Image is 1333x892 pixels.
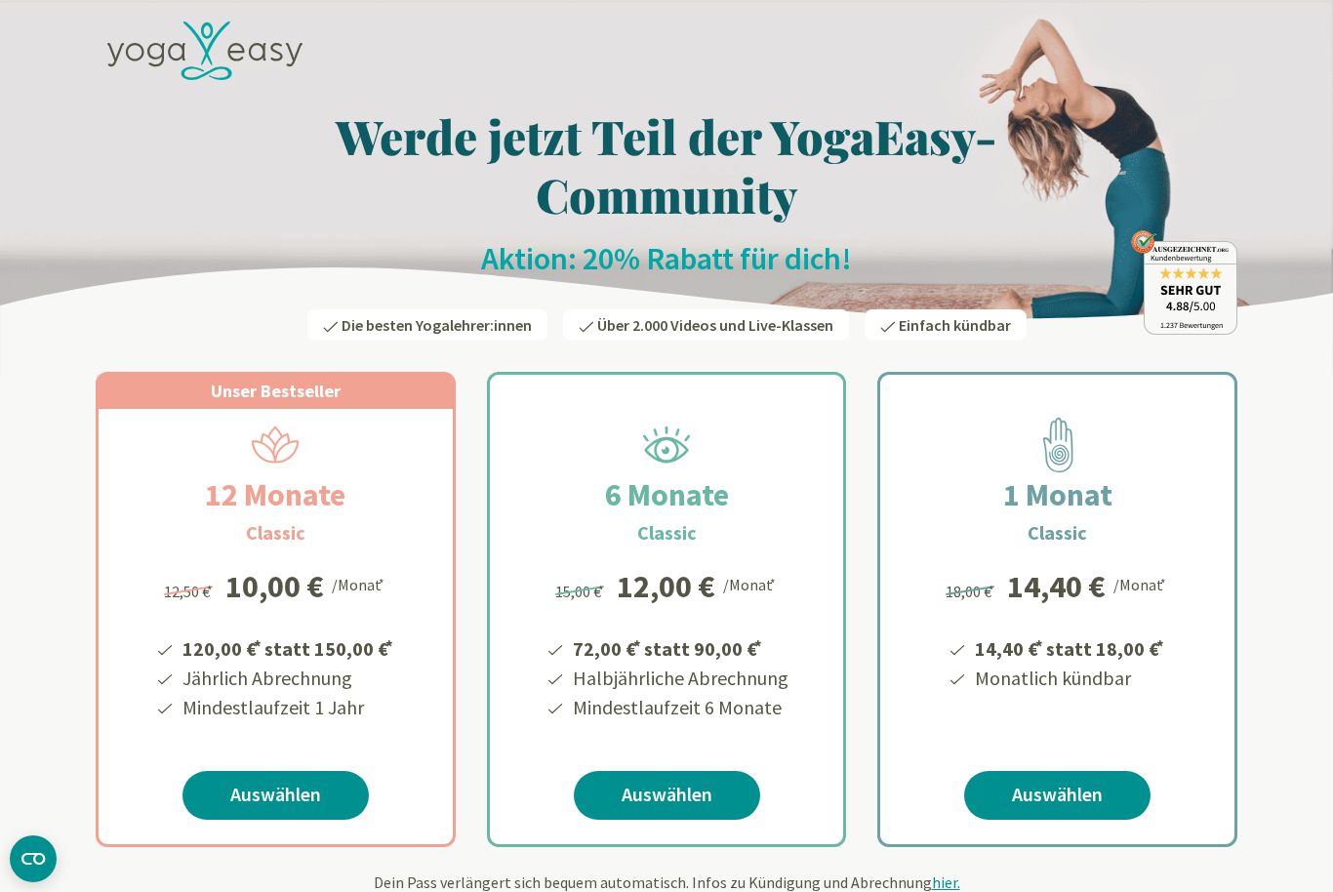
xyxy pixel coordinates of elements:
img: ausgezeichnet_badge.png [1131,230,1237,335]
h1: Werde jetzt Teil der YogaEasy-Community [96,106,1237,223]
h2: Aktion: 20% Rabatt für dich! [96,239,1237,278]
a: Auswählen [574,771,760,820]
li: 14,40 € statt 18,00 € [972,630,1167,664]
h2: 6 Monate [558,471,776,518]
span: Einfach kündbar [899,315,1011,335]
li: 120,00 € statt 150,00 € [180,630,396,664]
span: 12,50 € [164,582,216,601]
h2: 12 Monate [158,471,392,518]
li: Mindestlaufzeit 1 Jahr [180,693,396,722]
li: 72,00 € statt 90,00 € [570,630,788,664]
div: 14,40 € [1007,571,1106,602]
h3: Classic [246,518,305,547]
h2: 1 Monat [956,471,1159,518]
span: Über 2.000 Videos und Live-Klassen [597,315,833,335]
li: Monatlich kündbar [972,664,1167,693]
span: hier. [932,872,960,892]
div: /Monat [723,571,779,596]
div: 10,00 € [225,571,324,602]
li: Jährlich Abrechnung [180,664,396,693]
div: /Monat [332,571,387,596]
h3: Classic [1028,518,1087,547]
h3: Classic [637,518,697,547]
li: Halbjährliche Abrechnung [570,664,788,693]
span: 15,00 € [555,582,607,601]
span: Unser Bestseller [211,380,341,402]
button: CMP-Widget öffnen [10,835,57,882]
li: Mindestlaufzeit 6 Monate [570,693,788,722]
a: Auswählen [182,771,369,820]
span: 18,00 € [946,582,997,601]
a: Auswählen [964,771,1151,820]
div: 12,00 € [617,571,715,602]
div: /Monat [1113,571,1169,596]
span: Die besten Yogalehrer:innen [342,315,532,335]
